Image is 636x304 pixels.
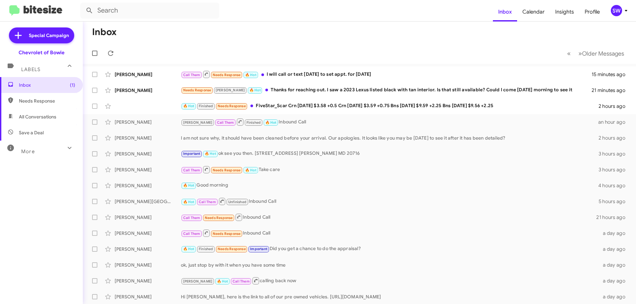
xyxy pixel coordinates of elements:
span: 🔥 Hot [245,168,256,172]
div: [PERSON_NAME] [115,293,181,300]
button: SW [605,5,629,16]
div: Inbound Call [181,197,599,205]
div: I will call or text [DATE] to set appt. for [DATE] [181,70,592,78]
div: 2 hours ago [599,135,631,141]
div: Did you get a chance to do the appraisal? [181,245,599,253]
span: 🔥 Hot [183,104,194,108]
div: Inbound Call [181,118,598,126]
div: I am not sure why, it should have been cleaned before your arrival. Our apologies. It looks like ... [181,135,599,141]
div: [PERSON_NAME] [115,71,181,78]
span: 🔥 Hot [183,183,194,188]
div: [PERSON_NAME] [115,278,181,284]
div: 15 minutes ago [592,71,631,78]
span: Needs Response [213,73,241,77]
div: [PERSON_NAME] [115,166,181,173]
span: Needs Response [218,104,246,108]
span: Important [183,152,200,156]
div: Inbound Call [181,213,596,221]
div: 3 hours ago [599,151,631,157]
span: Important [250,247,267,251]
div: 21 hours ago [596,214,631,221]
span: (1) [70,82,75,88]
span: Needs Response [183,88,211,92]
span: Finished [199,104,213,108]
nav: Page navigation example [563,47,628,60]
span: Labels [21,66,40,72]
div: [PERSON_NAME] [115,87,181,94]
span: 🔥 Hot [183,247,194,251]
div: Chevrolet of Bowie [19,49,65,56]
div: [PERSON_NAME] [115,262,181,268]
a: Calendar [517,2,550,22]
input: Search [80,3,219,19]
span: « [567,49,571,58]
h1: Inbox [92,27,117,37]
span: 🔥 Hot [183,200,194,204]
div: FiveStar_Scar Crn [DATE] $3.58 +0.5 Crn [DATE] $3.59 +0.75 Bns [DATE] $9.59 +2.25 Bns [DATE] $9.5... [181,102,599,110]
a: Inbox [493,2,517,22]
span: [PERSON_NAME] [183,279,213,283]
div: ok see you then. [STREET_ADDRESS] [PERSON_NAME] MD 20716 [181,150,599,157]
div: Inbound Call [181,229,599,237]
div: 3 hours ago [599,166,631,173]
div: [PERSON_NAME] [115,246,181,252]
div: a day ago [599,246,631,252]
span: Call Them [217,120,234,125]
span: Needs Response [205,216,233,220]
span: 🔥 Hot [249,88,261,92]
a: Profile [579,2,605,22]
div: a day ago [599,293,631,300]
span: Call Them [183,232,200,236]
span: Finished [246,120,261,125]
div: 5 hours ago [599,198,631,205]
a: Insights [550,2,579,22]
div: 21 minutes ago [592,87,631,94]
div: a day ago [599,230,631,237]
div: Hi [PERSON_NAME], here is the link to all of our pre owned vehicles. [URL][DOMAIN_NAME] [181,293,599,300]
div: [PERSON_NAME] [115,151,181,157]
span: » [578,49,582,58]
div: [PERSON_NAME] [115,182,181,189]
span: Call Them [183,73,200,77]
span: Call Them [183,168,200,172]
span: More [21,149,35,154]
span: 🔥 Hot [265,120,277,125]
div: calling back now [181,277,599,285]
div: a day ago [599,262,631,268]
div: [PERSON_NAME][GEOGRAPHIC_DATA] [115,198,181,205]
span: Inbox [19,82,75,88]
div: Good morning [181,182,598,189]
div: Take care [181,165,599,174]
span: Needs Response [213,232,241,236]
div: 4 hours ago [598,182,631,189]
div: ok, just stop by with it when you have some time [181,262,599,268]
div: [PERSON_NAME] [115,135,181,141]
div: [PERSON_NAME] [115,119,181,125]
span: Call Them [233,279,250,283]
div: 2 hours ago [599,103,631,109]
button: Next [574,47,628,60]
span: Older Messages [582,50,624,57]
span: Save a Deal [19,129,44,136]
span: [PERSON_NAME] [216,88,245,92]
div: [PERSON_NAME] [115,230,181,237]
button: Previous [563,47,575,60]
span: 🔥 Hot [245,73,256,77]
span: 🔥 Hot [205,152,216,156]
div: an hour ago [598,119,631,125]
div: a day ago [599,278,631,284]
div: [PERSON_NAME] [115,214,181,221]
a: Special Campaign [9,27,74,43]
div: SW [611,5,622,16]
span: Needs Response [218,247,246,251]
span: Special Campaign [29,32,69,39]
span: Call Them [199,200,216,204]
div: Thanks for reaching out. I saw a 2023 Lexus listed black with tan interior. Is that still availab... [181,86,592,94]
span: Needs Response [213,168,241,172]
span: Call Them [183,216,200,220]
span: Needs Response [19,98,75,104]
